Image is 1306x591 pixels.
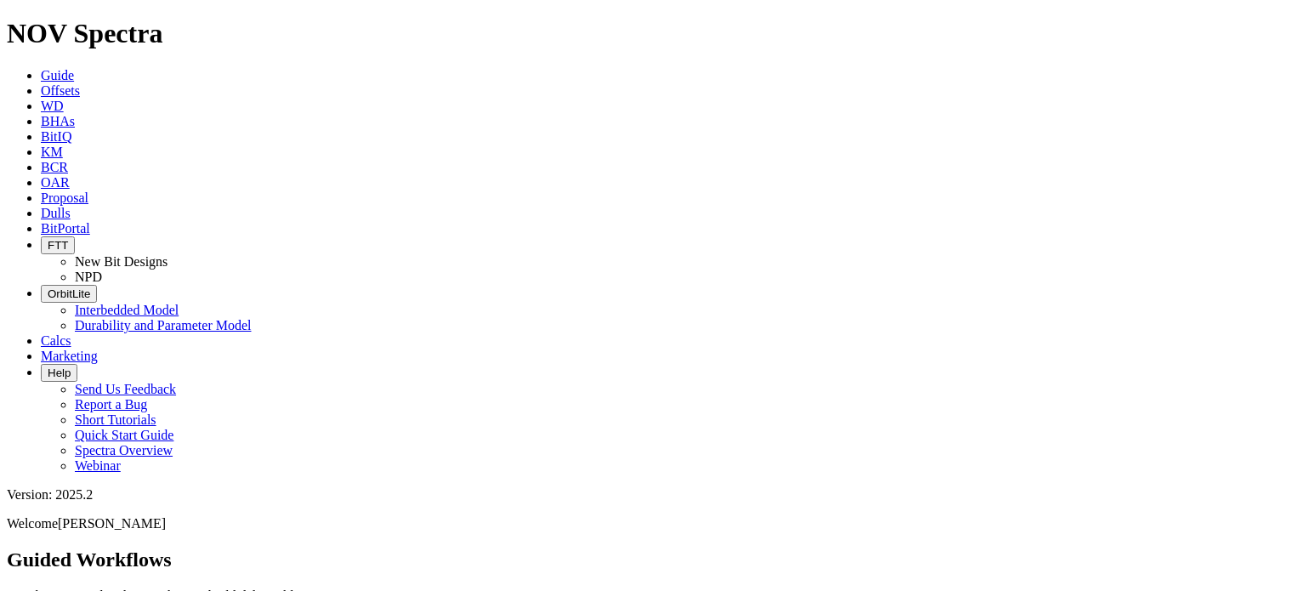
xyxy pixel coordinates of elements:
[7,487,1299,503] div: Version: 2025.2
[41,285,97,303] button: OrbitLite
[41,333,71,348] a: Calcs
[75,303,179,317] a: Interbedded Model
[75,270,102,284] a: NPD
[75,428,173,442] a: Quick Start Guide
[41,349,98,363] a: Marketing
[75,254,168,269] a: New Bit Designs
[41,190,88,205] a: Proposal
[41,129,71,144] a: BitIQ
[58,516,166,531] span: [PERSON_NAME]
[41,114,75,128] a: BHAs
[75,443,173,457] a: Spectra Overview
[41,145,63,159] a: KM
[41,175,70,190] a: OAR
[75,318,252,332] a: Durability and Parameter Model
[41,99,64,113] a: WD
[48,287,90,300] span: OrbitLite
[41,236,75,254] button: FTT
[7,516,1299,531] p: Welcome
[7,548,1299,571] h2: Guided Workflows
[48,239,68,252] span: FTT
[48,367,71,379] span: Help
[75,458,121,473] a: Webinar
[41,68,74,82] a: Guide
[7,18,1299,49] h1: NOV Spectra
[41,221,90,236] a: BitPortal
[41,83,80,98] a: Offsets
[41,206,71,220] a: Dulls
[41,364,77,382] button: Help
[75,382,176,396] a: Send Us Feedback
[75,412,156,427] a: Short Tutorials
[41,160,68,174] a: BCR
[75,397,147,412] a: Report a Bug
